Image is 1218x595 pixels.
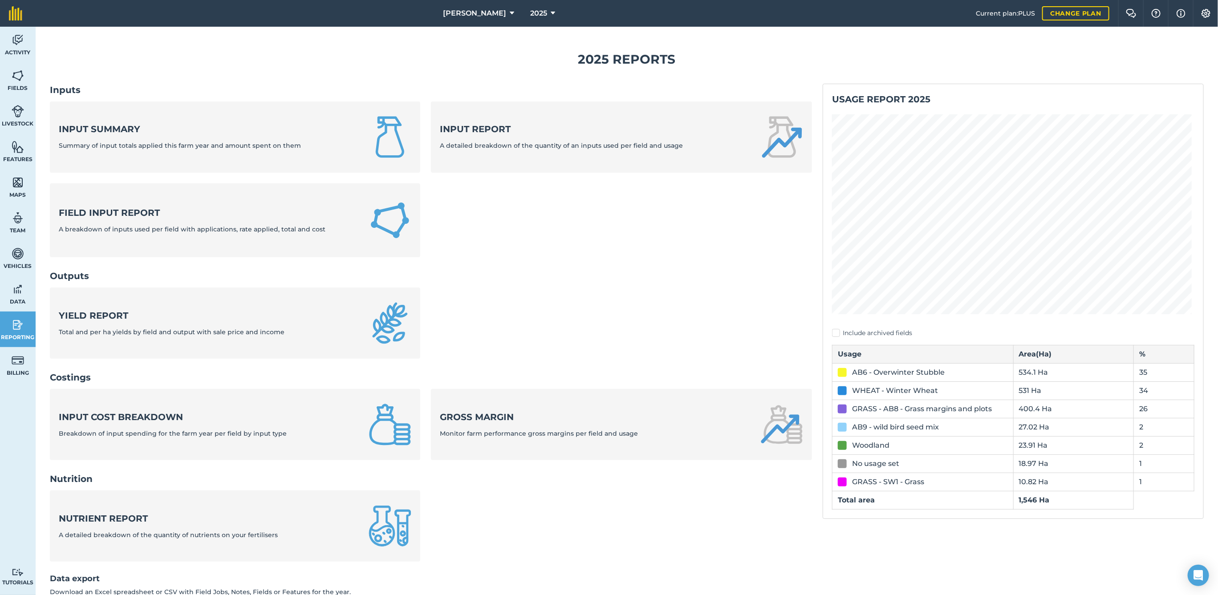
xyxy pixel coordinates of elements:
[440,142,683,150] span: A detailed breakdown of the quantity of an inputs used per field and usage
[50,49,1204,69] h1: 2025 Reports
[50,287,420,359] a: Yield reportTotal and per ha yields by field and output with sale price and income
[1134,345,1194,364] th: %
[369,505,411,547] img: Nutrient report
[50,473,812,485] h2: Nutrition
[59,328,284,336] span: Total and per ha yields by field and output with sale price and income
[443,8,506,19] span: [PERSON_NAME]
[12,247,24,260] img: svg+xml;base64,PD94bWwgdmVyc2lvbj0iMS4wIiBlbmNvZGluZz0idXRmLTgiPz4KPCEtLSBHZW5lcmF0b3I6IEFkb2JlIE...
[50,389,420,460] a: Input cost breakdownBreakdown of input spending for the farm year per field by input type
[50,371,812,384] h2: Costings
[12,283,24,296] img: svg+xml;base64,PD94bWwgdmVyc2lvbj0iMS4wIiBlbmNvZGluZz0idXRmLTgiPz4KPCEtLSBHZW5lcmF0b3I6IEFkb2JlIE...
[1013,400,1134,418] td: 400.4 Ha
[1188,565,1209,586] div: Open Intercom Messenger
[59,225,325,233] span: A breakdown of inputs used per field with applications, rate applied, total and cost
[852,404,992,414] div: GRASS - AB8 - Grass margins and plots
[50,101,420,173] a: Input summarySummary of input totals applied this farm year and amount spent on them
[431,389,812,460] a: Gross marginMonitor farm performance gross margins per field and usage
[1013,364,1134,382] td: 534.1 Ha
[1013,382,1134,400] td: 531 Ha
[1134,382,1194,400] td: 34
[369,116,411,158] img: Input summary
[1042,6,1109,20] a: Change plan
[12,318,24,332] img: svg+xml;base64,PD94bWwgdmVyc2lvbj0iMS4wIiBlbmNvZGluZz0idXRmLTgiPz4KPCEtLSBHZW5lcmF0b3I6IEFkb2JlIE...
[1151,9,1161,18] img: A question mark icon
[1126,9,1137,18] img: Two speech bubbles overlapping with the left bubble in the forefront
[832,93,1194,105] h2: Usage report 2025
[976,8,1035,18] span: Current plan : PLUS
[12,105,24,118] img: svg+xml;base64,PD94bWwgdmVyc2lvbj0iMS4wIiBlbmNvZGluZz0idXRmLTgiPz4KPCEtLSBHZW5lcmF0b3I6IEFkb2JlIE...
[1201,9,1211,18] img: A cog icon
[59,309,284,322] strong: Yield report
[12,69,24,82] img: svg+xml;base64,PHN2ZyB4bWxucz0iaHR0cDovL3d3dy53My5vcmcvMjAwMC9zdmciIHdpZHRoPSI1NiIgaGVpZ2h0PSI2MC...
[59,429,287,437] span: Breakdown of input spending for the farm year per field by input type
[50,84,812,96] h2: Inputs
[1013,437,1134,455] td: 23.91 Ha
[12,354,24,367] img: svg+xml;base64,PD94bWwgdmVyc2lvbj0iMS4wIiBlbmNvZGluZz0idXRmLTgiPz4KPCEtLSBHZW5lcmF0b3I6IEFkb2JlIE...
[12,211,24,225] img: svg+xml;base64,PD94bWwgdmVyc2lvbj0iMS4wIiBlbmNvZGluZz0idXRmLTgiPz4KPCEtLSBHZW5lcmF0b3I6IEFkb2JlIE...
[852,422,939,433] div: AB9 - wild bird seed mix
[59,142,301,150] span: Summary of input totals applied this farm year and amount spent on them
[1019,496,1050,504] strong: 1,546 Ha
[1134,473,1194,491] td: 1
[12,33,24,47] img: svg+xml;base64,PD94bWwgdmVyc2lvbj0iMS4wIiBlbmNvZGluZz0idXRmLTgiPz4KPCEtLSBHZW5lcmF0b3I6IEFkb2JlIE...
[530,8,547,19] span: 2025
[838,496,875,504] strong: Total area
[50,270,812,282] h2: Outputs
[50,183,420,258] a: Field Input ReportA breakdown of inputs used per field with applications, rate applied, total and...
[1134,400,1194,418] td: 26
[852,385,938,396] div: WHEAT - Winter Wheat
[59,206,325,219] strong: Field Input Report
[50,490,420,562] a: Nutrient reportA detailed breakdown of the quantity of nutrients on your fertilisers
[852,477,924,487] div: GRASS - SW1 - Grass
[12,568,24,577] img: svg+xml;base64,PD94bWwgdmVyc2lvbj0iMS4wIiBlbmNvZGluZz0idXRmLTgiPz4KPCEtLSBHZW5lcmF0b3I6IEFkb2JlIE...
[369,403,411,446] img: Input cost breakdown
[50,572,812,585] h2: Data export
[12,140,24,154] img: svg+xml;base64,PHN2ZyB4bWxucz0iaHR0cDovL3d3dy53My5vcmcvMjAwMC9zdmciIHdpZHRoPSI1NiIgaGVpZ2h0PSI2MC...
[440,411,638,423] strong: Gross margin
[760,403,803,446] img: Gross margin
[852,440,889,451] div: Woodland
[1013,473,1134,491] td: 10.82 Ha
[1013,345,1134,364] th: Area ( Ha )
[431,101,812,173] a: Input reportA detailed breakdown of the quantity of an inputs used per field and usage
[1134,418,1194,437] td: 2
[440,429,638,437] span: Monitor farm performance gross margins per field and usage
[852,458,899,469] div: No usage set
[1013,455,1134,473] td: 18.97 Ha
[12,176,24,189] img: svg+xml;base64,PHN2ZyB4bWxucz0iaHR0cDovL3d3dy53My5vcmcvMjAwMC9zdmciIHdpZHRoPSI1NiIgaGVpZ2h0PSI2MC...
[1134,437,1194,455] td: 2
[1013,418,1134,437] td: 27.02 Ha
[832,328,1194,338] label: Include archived fields
[59,512,278,525] strong: Nutrient report
[9,6,22,20] img: fieldmargin Logo
[440,123,683,135] strong: Input report
[1134,455,1194,473] td: 1
[59,411,287,423] strong: Input cost breakdown
[59,531,278,539] span: A detailed breakdown of the quantity of nutrients on your fertilisers
[832,345,1014,364] th: Usage
[760,116,803,158] img: Input report
[369,302,411,344] img: Yield report
[1134,364,1194,382] td: 35
[852,367,945,378] div: AB6 - Overwinter Stubble
[59,123,301,135] strong: Input summary
[1177,8,1186,19] img: svg+xml;base64,PHN2ZyB4bWxucz0iaHR0cDovL3d3dy53My5vcmcvMjAwMC9zdmciIHdpZHRoPSIxNyIgaGVpZ2h0PSIxNy...
[369,198,411,243] img: Field Input Report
